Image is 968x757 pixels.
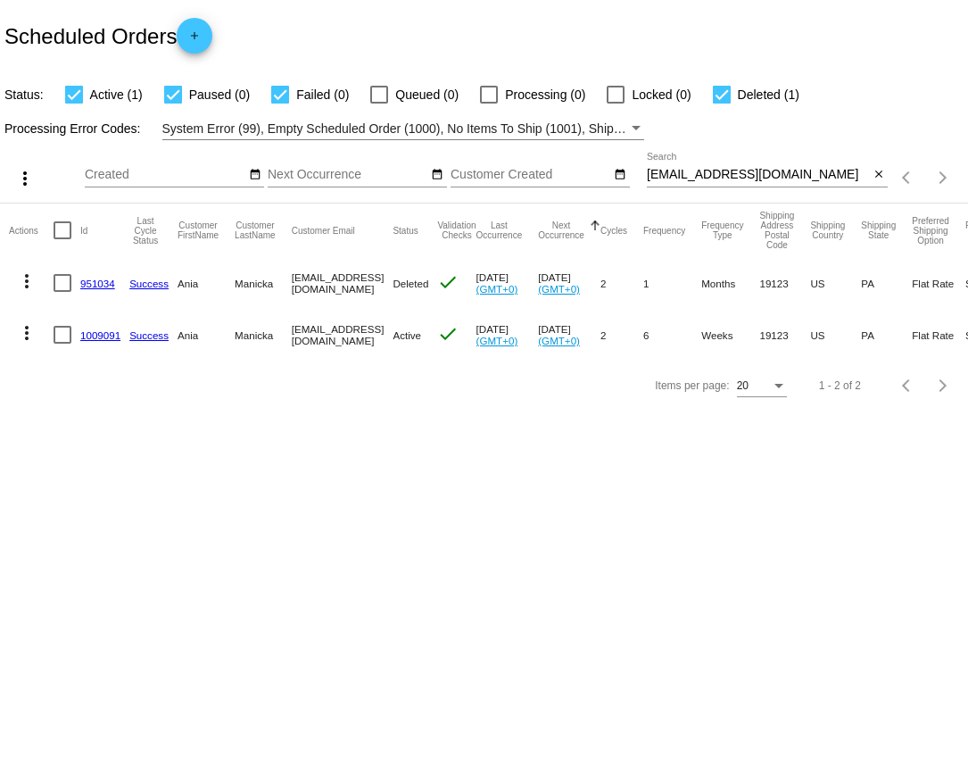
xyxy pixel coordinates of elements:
mat-cell: PA [861,257,912,309]
mat-cell: Months [701,257,759,309]
mat-icon: date_range [614,168,626,182]
a: Success [129,278,169,289]
mat-icon: date_range [431,168,443,182]
span: Processing Error Codes: [4,121,141,136]
button: Change sorting for CustomerLastName [235,220,276,240]
div: 1 - 2 of 2 [819,379,861,392]
a: (GMT+0) [476,283,518,295]
button: Change sorting for ShippingCountry [810,220,845,240]
button: Change sorting for NextOccurrenceUtc [538,220,584,240]
mat-cell: 19123 [759,309,810,361]
button: Change sorting for Id [80,225,87,236]
button: Clear [869,166,888,185]
mat-cell: Manicka [235,257,292,309]
div: Items per page: [655,379,729,392]
mat-cell: [DATE] [538,309,600,361]
mat-cell: US [810,309,861,361]
mat-icon: date_range [249,168,261,182]
mat-select: Filter by Processing Error Codes [162,118,644,140]
mat-cell: 6 [643,309,701,361]
mat-cell: Ania [178,309,235,361]
mat-icon: add [184,29,205,51]
mat-icon: more_vert [16,322,37,344]
button: Change sorting for CustomerFirstName [178,220,219,240]
span: Active [393,329,421,341]
mat-icon: more_vert [14,168,36,189]
a: 1009091 [80,329,120,341]
mat-cell: [DATE] [476,309,539,361]
span: Locked (0) [632,84,691,105]
span: Queued (0) [395,84,459,105]
mat-cell: 2 [600,309,643,361]
a: (GMT+0) [476,335,518,346]
button: Change sorting for LastProcessingCycleId [129,216,161,245]
mat-cell: [EMAIL_ADDRESS][DOMAIN_NAME] [292,257,393,309]
mat-header-cell: Actions [9,204,54,257]
button: Change sorting for Cycles [600,225,627,236]
a: (GMT+0) [538,335,580,346]
button: Change sorting for LastOccurrenceUtc [476,220,523,240]
mat-cell: 1 [643,257,701,309]
span: Processing (0) [505,84,585,105]
span: Deleted [393,278,428,289]
mat-cell: [DATE] [538,257,600,309]
mat-cell: Weeks [701,309,759,361]
span: Active (1) [90,84,143,105]
mat-cell: Manicka [235,309,292,361]
mat-icon: check [437,271,459,293]
input: Created [85,168,245,182]
span: Failed (0) [296,84,349,105]
h2: Scheduled Orders [4,18,212,54]
button: Change sorting for Frequency [643,225,685,236]
mat-cell: PA [861,309,912,361]
button: Change sorting for Status [393,225,418,236]
mat-icon: more_vert [16,270,37,292]
button: Change sorting for ShippingState [861,220,896,240]
mat-cell: 19123 [759,257,810,309]
input: Search [647,168,869,182]
span: Paused (0) [189,84,250,105]
span: Deleted (1) [738,84,799,105]
button: Change sorting for PreferredShippingOption [912,216,949,245]
span: 20 [737,379,749,392]
mat-cell: US [810,257,861,309]
mat-cell: Flat Rate [912,309,965,361]
mat-cell: Ania [178,257,235,309]
mat-icon: check [437,323,459,345]
button: Previous page [889,160,925,195]
span: Status: [4,87,44,102]
button: Next page [925,160,961,195]
mat-header-cell: Validation Checks [437,204,476,257]
input: Customer Created [451,168,611,182]
a: Success [129,329,169,341]
mat-select: Items per page: [737,380,787,393]
button: Change sorting for CustomerEmail [292,225,355,236]
button: Change sorting for ShippingPostcode [759,211,794,250]
button: Change sorting for FrequencyType [701,220,743,240]
a: (GMT+0) [538,283,580,295]
mat-cell: [DATE] [476,257,539,309]
mat-icon: close [873,168,885,182]
mat-cell: [EMAIL_ADDRESS][DOMAIN_NAME] [292,309,393,361]
mat-cell: Flat Rate [912,257,965,309]
button: Next page [925,368,961,403]
mat-cell: 2 [600,257,643,309]
a: 951034 [80,278,115,289]
button: Previous page [889,368,925,403]
input: Next Occurrence [268,168,428,182]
